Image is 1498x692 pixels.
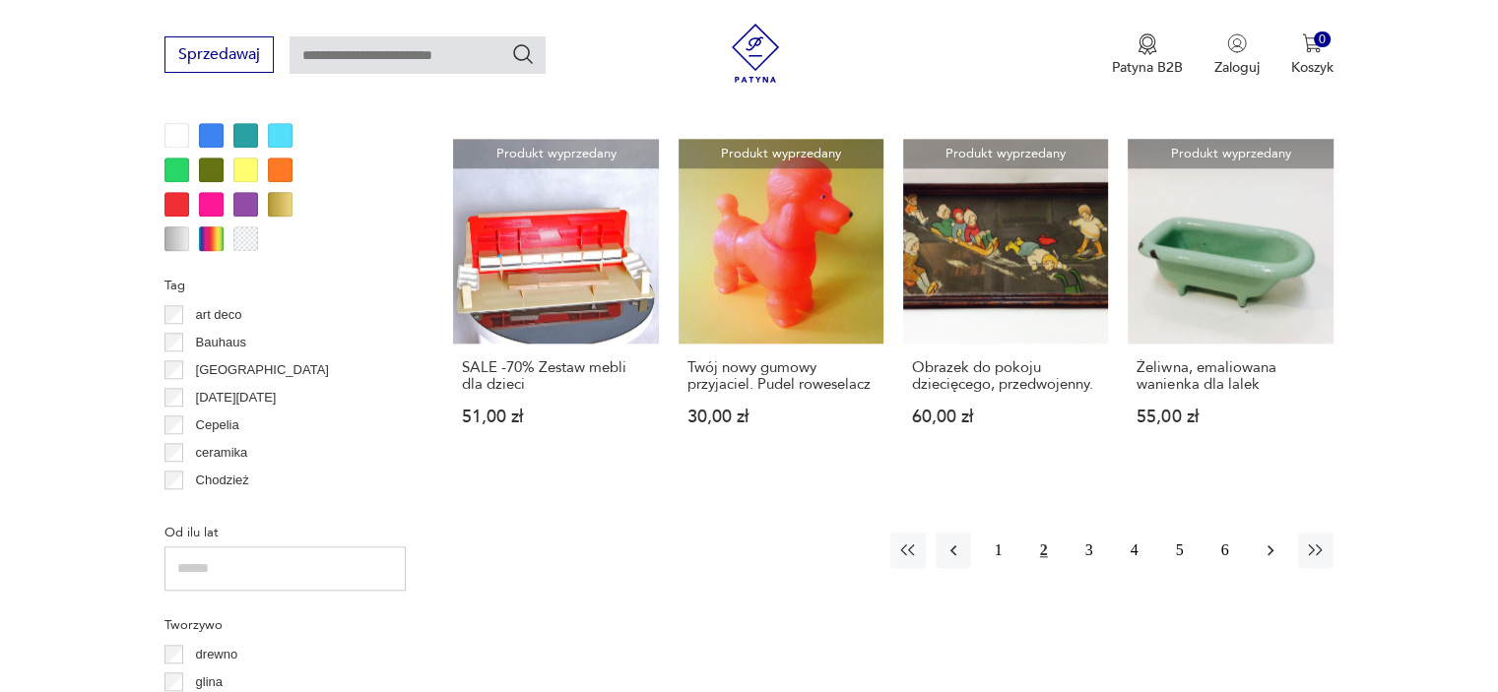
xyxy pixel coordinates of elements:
[1072,533,1107,568] button: 3
[912,359,1099,393] h3: Obrazek do pokoju dziecięcego, przedwojenny.
[196,387,277,409] p: [DATE][DATE]
[1302,33,1322,53] img: Ikona koszyka
[1112,33,1183,77] button: Patyna B2B
[196,470,249,491] p: Chodzież
[1128,139,1333,464] a: Produkt wyprzedanyŻeliwna, emaliowana wanienka dla lalekŻeliwna, emaliowana wanienka dla lalek55,...
[164,49,274,63] a: Sprzedawaj
[1207,533,1243,568] button: 6
[1214,33,1260,77] button: Zaloguj
[196,414,239,436] p: Cepelia
[726,24,785,83] img: Patyna - sklep z meblami i dekoracjami vintage
[196,644,238,665] p: drewno
[164,36,274,73] button: Sprzedawaj
[1214,58,1260,77] p: Zaloguj
[462,359,649,393] h3: SALE -70% Zestaw mebli dla dzieci
[453,139,658,464] a: Produkt wyprzedanySALE -70% Zestaw mebli dla dzieciSALE -70% Zestaw mebli dla dzieci51,00 zł
[981,533,1016,568] button: 1
[1137,359,1324,393] h3: Żeliwna, emaliowana wanienka dla lalek
[679,139,883,464] a: Produkt wyprzedanyTwój nowy gumowy przyjaciel. Pudel roweselaczTwój nowy gumowy przyjaciel. Pudel...
[1314,31,1331,48] div: 0
[1137,409,1324,425] p: 55,00 zł
[1026,533,1062,568] button: 2
[1138,33,1157,55] img: Ikona medalu
[164,275,406,296] p: Tag
[196,497,245,519] p: Ćmielów
[687,359,875,393] h3: Twój nowy gumowy przyjaciel. Pudel roweselacz
[1112,58,1183,77] p: Patyna B2B
[196,359,329,381] p: [GEOGRAPHIC_DATA]
[1162,533,1198,568] button: 5
[1112,33,1183,77] a: Ikona medaluPatyna B2B
[196,442,248,464] p: ceramika
[511,42,535,66] button: Szukaj
[164,614,406,636] p: Tworzywo
[1117,533,1152,568] button: 4
[1227,33,1247,53] img: Ikonka użytkownika
[903,139,1108,464] a: Produkt wyprzedanyObrazek do pokoju dziecięcego, przedwojenny.Obrazek do pokoju dziecięcego, prze...
[196,332,246,353] p: Bauhaus
[1291,33,1334,77] button: 0Koszyk
[462,409,649,425] p: 51,00 zł
[1291,58,1334,77] p: Koszyk
[196,304,242,326] p: art deco
[687,409,875,425] p: 30,00 zł
[912,409,1099,425] p: 60,00 zł
[164,522,406,543] p: Od ilu lat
